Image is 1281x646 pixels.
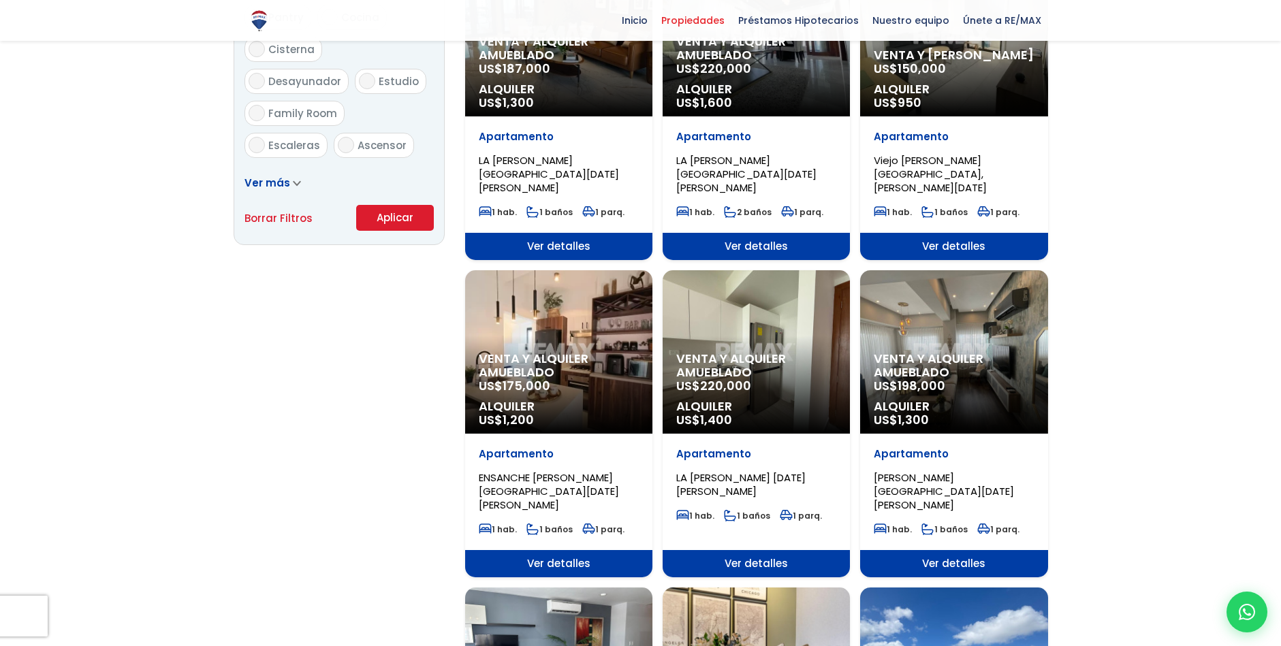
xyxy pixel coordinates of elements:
span: 1 baños [724,510,770,521]
span: Ver detalles [465,233,652,260]
span: Alquiler [479,400,639,413]
p: Apartamento [479,130,639,144]
a: Venta y alquiler amueblado US$220,000 Alquiler US$1,400 Apartamento LA [PERSON_NAME] [DATE][PERSO... [663,270,850,577]
input: Estudio [359,73,375,89]
button: Aplicar [356,205,434,231]
input: Cisterna [249,41,265,57]
span: Inicio [615,10,654,31]
span: 220,000 [700,377,751,394]
span: 1 parq. [582,206,624,218]
span: US$ [874,377,945,394]
span: US$ [479,94,534,111]
span: 1 hab. [479,523,517,535]
span: Alquiler [874,400,1034,413]
span: Estudio [379,74,419,88]
a: Venta y alquiler amueblado US$198,000 Alquiler US$1,300 Apartamento [PERSON_NAME][GEOGRAPHIC_DATA... [860,270,1047,577]
span: 150,000 [898,60,946,77]
a: Venta y alquiler amueblado US$175,000 Alquiler US$1,200 Apartamento ENSANCHE [PERSON_NAME][GEOGRA... [465,270,652,577]
span: 1 baños [526,523,573,535]
span: ENSANCHE [PERSON_NAME][GEOGRAPHIC_DATA][DATE][PERSON_NAME] [479,470,619,512]
span: US$ [676,377,751,394]
span: Cisterna [268,42,315,56]
span: Venta y alquiler amueblado [676,35,836,62]
span: Venta y alquiler amueblado [479,352,639,379]
span: 2 baños [724,206,772,218]
span: 1,300 [898,411,929,428]
span: US$ [479,377,550,394]
span: 1 parq. [780,510,822,521]
span: Ascensor [358,138,407,152]
span: 1 parq. [977,523,1019,535]
span: Desayunador [268,74,341,88]
span: Venta y alquiler amueblado [479,35,639,62]
p: Apartamento [676,447,836,461]
input: Escaleras [249,137,265,153]
span: Alquiler [676,400,836,413]
span: Propiedades [654,10,731,31]
span: [PERSON_NAME][GEOGRAPHIC_DATA][DATE][PERSON_NAME] [874,470,1014,512]
span: 1 hab. [874,523,912,535]
span: US$ [874,60,946,77]
span: 1 hab. [676,206,714,218]
span: LA [PERSON_NAME] [DATE][PERSON_NAME] [676,470,806,498]
span: 220,000 [700,60,751,77]
span: 1 baños [526,206,573,218]
span: Family Room [268,106,337,120]
a: Borrar Filtros [244,210,313,227]
span: US$ [479,60,550,77]
input: Family Room [249,105,265,121]
a: Ver más [244,176,301,190]
span: US$ [874,94,921,111]
span: 1 baños [921,206,968,218]
p: Apartamento [874,447,1034,461]
span: US$ [676,94,732,111]
span: 1 hab. [874,206,912,218]
span: 950 [898,94,921,111]
span: Ver detalles [860,233,1047,260]
span: 1 baños [921,523,968,535]
span: 1 hab. [479,206,517,218]
span: 198,000 [898,377,945,394]
span: Venta y [PERSON_NAME] [874,48,1034,62]
span: 187,000 [503,60,550,77]
span: US$ [479,411,534,428]
span: Ver detalles [465,550,652,577]
span: 1,600 [700,94,732,111]
p: Apartamento [874,130,1034,144]
span: LA [PERSON_NAME][GEOGRAPHIC_DATA][DATE][PERSON_NAME] [676,153,817,195]
span: US$ [874,411,929,428]
span: Ver detalles [860,550,1047,577]
span: Ver detalles [663,550,850,577]
span: US$ [676,411,732,428]
span: 175,000 [503,377,550,394]
span: 1,200 [503,411,534,428]
span: Venta y alquiler amueblado [676,352,836,379]
p: Apartamento [676,130,836,144]
input: Ascensor [338,137,354,153]
span: Únete a RE/MAX [956,10,1048,31]
span: 1 parq. [582,523,624,535]
span: Alquiler [874,82,1034,96]
span: Ver más [244,176,290,190]
span: 1,300 [503,94,534,111]
img: Logo de REMAX [247,9,271,33]
span: 1 parq. [781,206,823,218]
span: LA [PERSON_NAME][GEOGRAPHIC_DATA][DATE][PERSON_NAME] [479,153,619,195]
span: 1,400 [700,411,732,428]
span: Alquiler [479,82,639,96]
span: 1 parq. [977,206,1019,218]
span: Ver detalles [663,233,850,260]
span: US$ [676,60,751,77]
p: Apartamento [479,447,639,461]
span: 1 hab. [676,510,714,521]
input: Desayunador [249,73,265,89]
span: Préstamos Hipotecarios [731,10,866,31]
span: Escaleras [268,138,320,152]
span: Nuestro equipo [866,10,956,31]
span: Alquiler [676,82,836,96]
span: Viejo [PERSON_NAME][GEOGRAPHIC_DATA], [PERSON_NAME][DATE] [874,153,987,195]
span: Venta y alquiler amueblado [874,352,1034,379]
